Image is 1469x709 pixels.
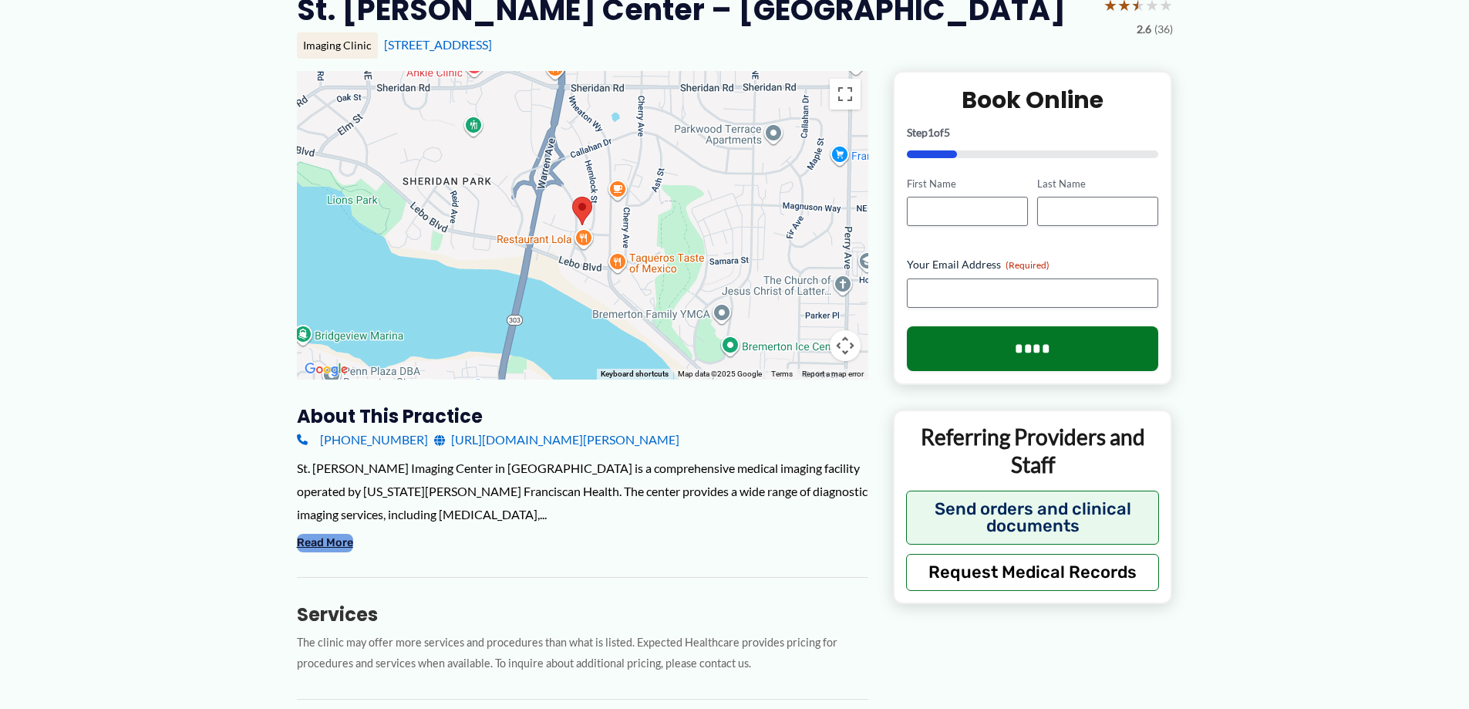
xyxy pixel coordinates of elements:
h3: About this practice [297,404,868,428]
a: Report a map error [802,370,864,378]
button: Keyboard shortcuts [601,369,669,380]
button: Request Medical Records [906,554,1160,591]
button: Map camera controls [830,330,861,361]
span: (36) [1154,19,1173,39]
span: 5 [944,126,950,139]
a: Terms (opens in new tab) [771,370,793,378]
div: Imaging Clinic [297,32,378,59]
a: [PHONE_NUMBER] [297,428,428,451]
span: (Required) [1006,259,1050,271]
span: Map data ©2025 Google [678,370,762,378]
label: Last Name [1037,177,1158,191]
a: [URL][DOMAIN_NAME][PERSON_NAME] [434,428,679,451]
img: Google [301,360,352,380]
p: Referring Providers and Staff [906,423,1160,479]
span: 1 [928,126,934,139]
a: Open this area in Google Maps (opens a new window) [301,360,352,380]
a: [STREET_ADDRESS] [384,37,492,52]
span: 2.6 [1137,19,1151,39]
div: St. [PERSON_NAME] Imaging Center in [GEOGRAPHIC_DATA] is a comprehensive medical imaging facility... [297,457,868,525]
h3: Services [297,603,868,626]
button: Send orders and clinical documents [906,491,1160,545]
button: Toggle fullscreen view [830,79,861,110]
button: Read More [297,534,353,552]
label: First Name [907,177,1028,191]
p: Step of [907,127,1159,138]
p: The clinic may offer more services and procedures than what is listed. Expected Healthcare provid... [297,633,868,674]
h2: Book Online [907,85,1159,115]
label: Your Email Address [907,257,1159,272]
